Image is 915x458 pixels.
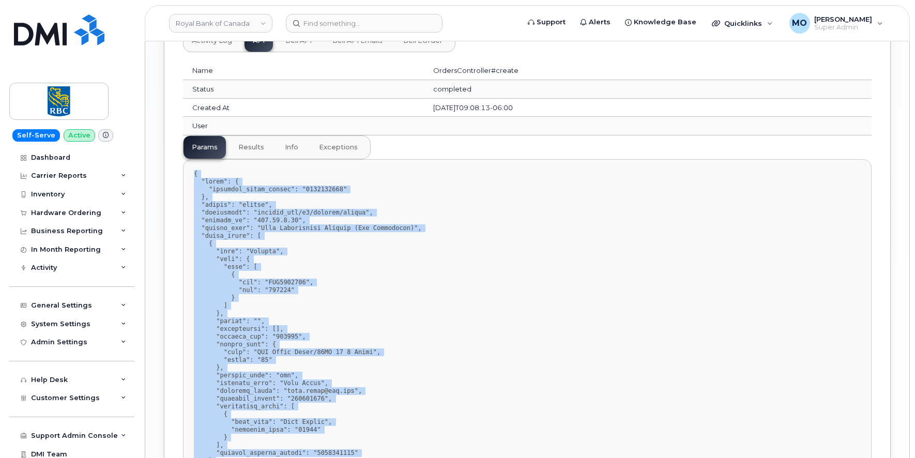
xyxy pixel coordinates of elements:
[183,117,424,135] td: User
[169,14,272,33] a: Royal Bank of Canada
[814,15,872,23] span: [PERSON_NAME]
[724,19,762,27] span: Quicklinks
[424,80,872,99] td: completed
[424,62,872,80] td: OrdersController#create
[183,80,424,99] td: Status
[618,12,704,33] a: Knowledge Base
[792,17,807,29] span: MO
[521,12,573,33] a: Support
[814,23,872,32] span: Super Admin
[634,17,696,27] span: Knowledge Base
[782,13,890,34] div: Muhammad Omer
[285,143,298,151] span: info
[238,143,264,151] span: results
[573,12,618,33] a: Alerts
[705,13,780,34] div: Quicklinks
[183,99,424,117] td: Created At
[424,99,872,117] td: [DATE]T09:08:13-06:00
[183,62,424,80] td: Name
[537,17,566,27] span: Support
[319,143,358,151] span: exceptions
[589,17,611,27] span: Alerts
[286,14,443,33] input: Find something...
